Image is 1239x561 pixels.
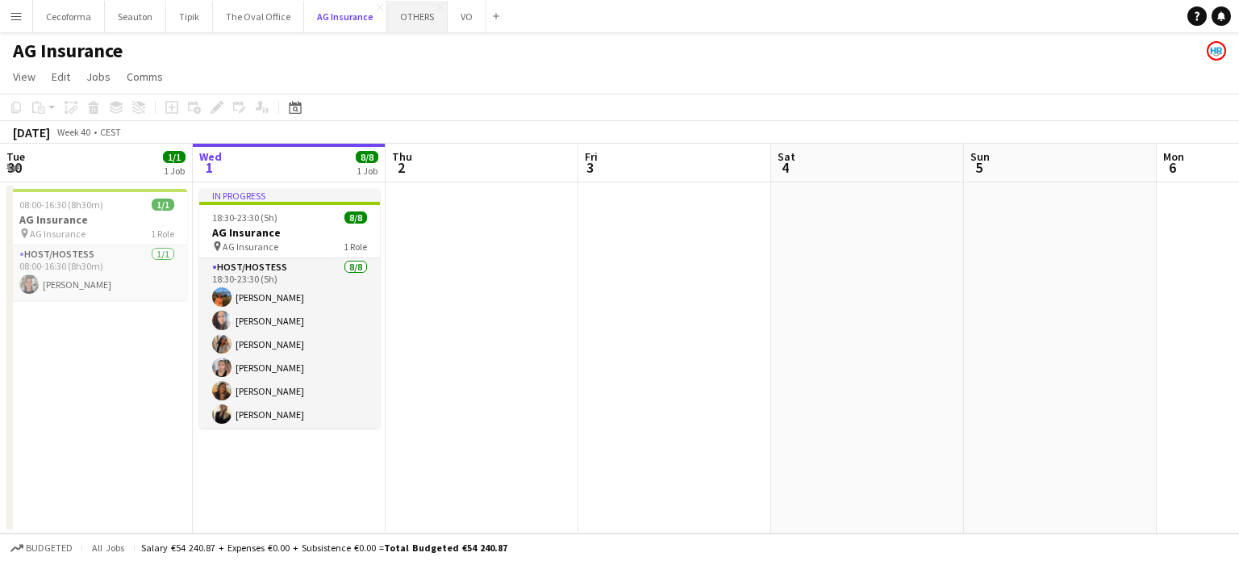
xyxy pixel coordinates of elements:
[89,542,127,554] span: All jobs
[384,542,507,554] span: Total Budgeted €54 240.87
[53,126,94,138] span: Week 40
[151,228,174,240] span: 1 Role
[120,66,169,87] a: Comms
[8,539,75,557] button: Budgeted
[199,225,380,240] h3: AG Insurance
[45,66,77,87] a: Edit
[6,212,187,227] h3: AG Insurance
[152,199,174,211] span: 1/1
[33,1,105,32] button: Cecoforma
[86,69,111,84] span: Jobs
[52,69,70,84] span: Edit
[164,165,185,177] div: 1 Job
[968,158,990,177] span: 5
[223,241,278,253] span: AG Insurance
[13,69,35,84] span: View
[141,542,507,554] div: Salary €54 240.87 + Expenses €0.00 + Subsistence €0.00 =
[6,149,25,164] span: Tue
[387,1,448,32] button: OTHERS
[582,158,598,177] span: 3
[199,258,380,477] app-card-role: Host/Hostess8/818:30-23:30 (5h)[PERSON_NAME][PERSON_NAME][PERSON_NAME][PERSON_NAME][PERSON_NAME][...
[304,1,387,32] button: AG Insurance
[199,189,380,202] div: In progress
[970,149,990,164] span: Sun
[585,149,598,164] span: Fri
[4,158,25,177] span: 30
[19,199,103,211] span: 08:00-16:30 (8h30m)
[6,66,42,87] a: View
[163,151,186,163] span: 1/1
[199,149,222,164] span: Wed
[26,542,73,554] span: Budgeted
[392,149,412,164] span: Thu
[775,158,795,177] span: 4
[6,189,187,300] app-job-card: 08:00-16:30 (8h30m)1/1AG Insurance AG Insurance1 RoleHost/Hostess1/108:00-16:30 (8h30m)[PERSON_NAME]
[213,1,304,32] button: The Oval Office
[344,211,367,224] span: 8/8
[1207,41,1226,61] app-user-avatar: HR Team
[80,66,117,87] a: Jobs
[1161,158,1184,177] span: 6
[30,228,86,240] span: AG Insurance
[1163,149,1184,164] span: Mon
[166,1,213,32] button: Tipik
[212,211,277,224] span: 18:30-23:30 (5h)
[344,241,367,253] span: 1 Role
[356,151,378,163] span: 8/8
[357,165,378,177] div: 1 Job
[105,1,166,32] button: Seauton
[390,158,412,177] span: 2
[448,1,486,32] button: VO
[197,158,222,177] span: 1
[13,124,50,140] div: [DATE]
[127,69,163,84] span: Comms
[13,39,123,63] h1: AG Insurance
[778,149,795,164] span: Sat
[199,189,380,428] app-job-card: In progress18:30-23:30 (5h)8/8AG Insurance AG Insurance1 RoleHost/Hostess8/818:30-23:30 (5h)[PERS...
[6,245,187,300] app-card-role: Host/Hostess1/108:00-16:30 (8h30m)[PERSON_NAME]
[100,126,121,138] div: CEST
